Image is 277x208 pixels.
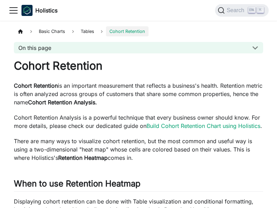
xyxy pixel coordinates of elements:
[14,82,58,89] strong: Cohort Retention
[257,7,264,13] kbd: K
[35,6,57,15] b: Holistics
[14,179,263,192] h2: When to use Retention Heatmap
[14,113,263,130] p: Cohort Retention Analysis is a powerful technique that every business owner should know. For more...
[21,5,57,16] a: HolisticsHolistics
[21,5,33,16] img: Holistics
[77,26,98,36] span: Tables
[14,26,263,36] nav: Breadcrumbs
[225,7,249,14] span: Search
[8,5,19,16] button: Toggle navigation bar
[14,59,263,73] h1: Cohort Retention
[146,122,260,129] a: Build Cohort Retention Chart using Holistics
[14,26,27,36] a: Home page
[35,26,69,36] span: Basic Charts
[28,99,97,106] strong: Cohort Retention Analysis.
[14,42,263,53] button: On this page
[58,154,108,161] strong: Retention Heatmap
[14,137,263,162] p: There are many ways to visualize cohort retention, but the most common and useful way is using a ...
[215,4,269,17] button: Search (Ctrl+K)
[14,81,263,106] p: is an important measurement that reflects a business's health. Retention metric is often analyzed...
[106,26,149,36] span: Cohort Retention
